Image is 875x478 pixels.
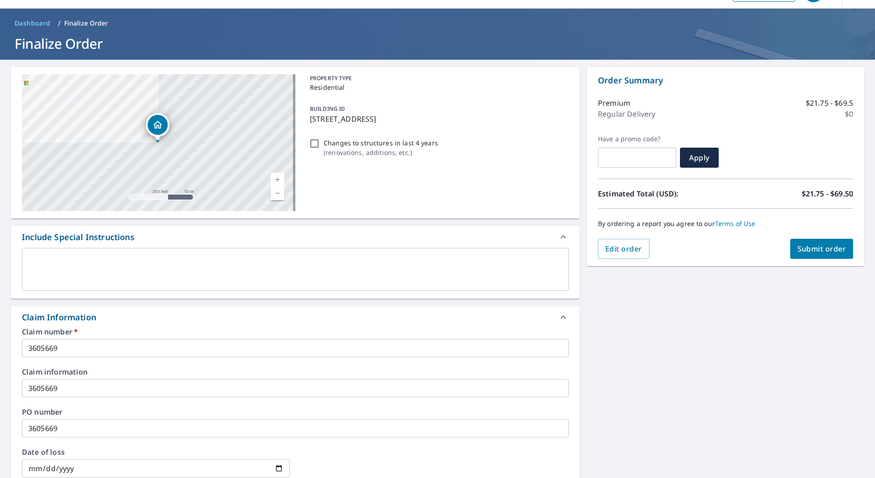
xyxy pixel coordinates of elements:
[598,74,853,87] p: Order Summary
[687,153,711,163] span: Apply
[146,113,170,141] div: Dropped pin, building 1, Residential property, 125 Ferncliff Ln Tunkhannock, PA 18657
[15,19,51,28] span: Dashboard
[22,328,569,335] label: Claim number
[324,138,438,148] p: Changes to structures in last 4 years
[310,82,565,92] p: Residential
[310,113,565,124] p: [STREET_ADDRESS]
[798,244,846,254] span: Submit order
[11,34,864,53] h1: Finalize Order
[680,148,719,168] button: Apply
[715,219,756,228] a: Terms of Use
[598,98,630,108] p: Premium
[598,188,726,199] p: Estimated Total (USD):
[22,368,569,375] label: Claim information
[271,173,284,186] a: Current Level 17, Zoom In
[11,16,864,31] nav: breadcrumb
[845,108,853,119] p: $0
[22,448,290,456] label: Date of loss
[598,220,853,228] p: By ordering a report you agree to our
[11,226,580,248] div: Include Special Instructions
[605,244,642,254] span: Edit order
[22,408,569,416] label: PO number
[598,135,676,143] label: Have a promo code?
[806,98,853,108] p: $21.75 - $69.5
[58,18,61,29] li: /
[802,188,853,199] p: $21.75 - $69.50
[271,186,284,200] a: Current Level 17, Zoom Out
[598,239,649,259] button: Edit order
[11,16,54,31] a: Dashboard
[22,311,96,324] div: Claim Information
[22,231,134,243] div: Include Special Instructions
[598,108,655,119] p: Regular Delivery
[310,74,565,82] p: PROPERTY TYPE
[324,148,438,157] p: ( renovations, additions, etc. )
[64,19,108,28] p: Finalize Order
[310,105,345,113] p: BUILDING ID
[11,306,580,328] div: Claim Information
[790,239,854,259] button: Submit order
